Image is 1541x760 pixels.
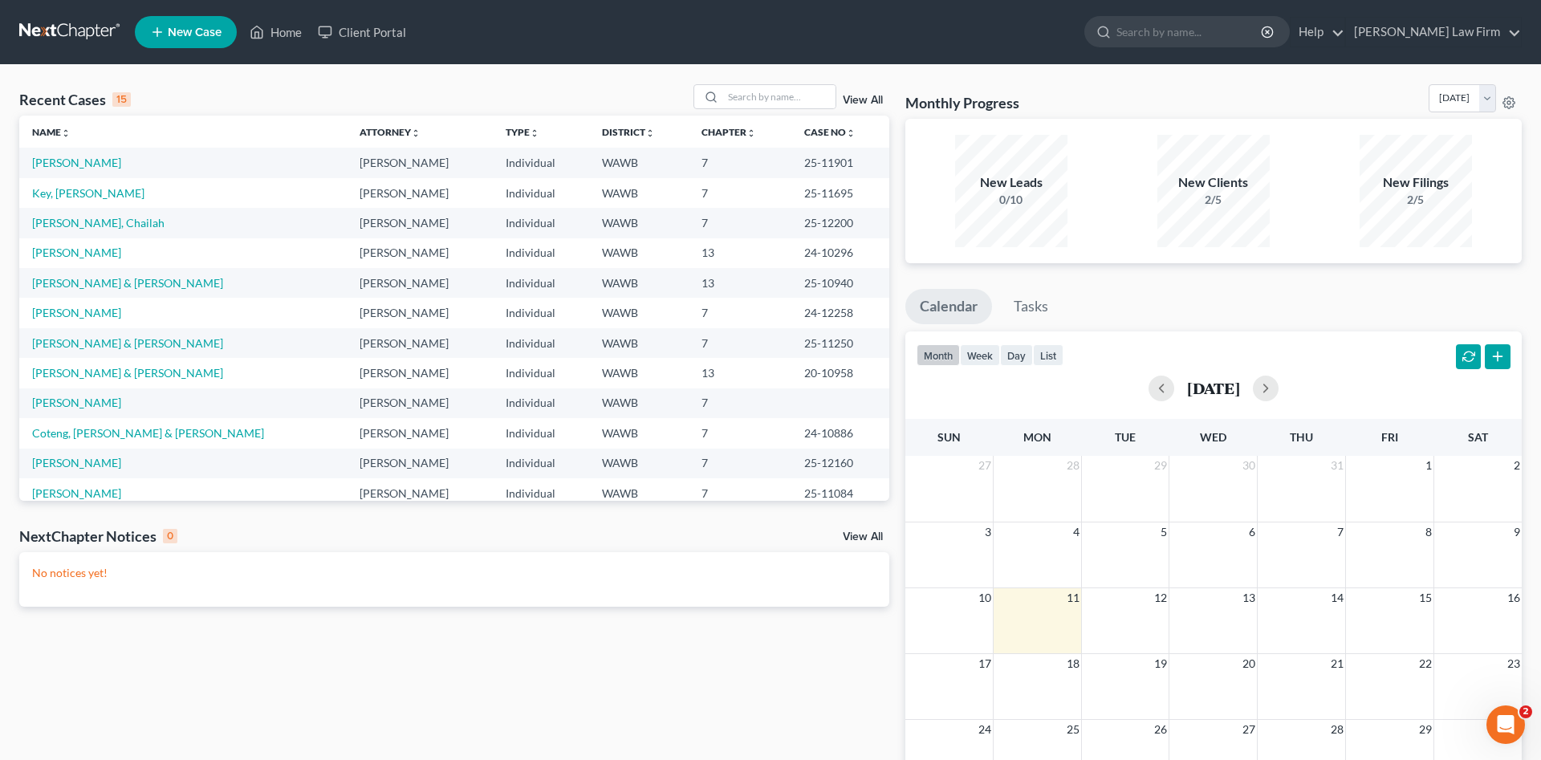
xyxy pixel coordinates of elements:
a: [PERSON_NAME] [32,396,121,409]
span: 18 [1065,654,1081,673]
a: Tasks [999,289,1063,324]
a: Districtunfold_more [602,126,655,138]
span: 10 [977,588,993,608]
h3: Monthly Progress [905,93,1019,112]
td: [PERSON_NAME] [347,148,493,177]
span: 3 [983,522,993,542]
td: Individual [493,388,589,418]
td: 7 [689,178,791,208]
div: 0 [163,529,177,543]
i: unfold_more [645,128,655,138]
td: 13 [689,358,791,388]
td: [PERSON_NAME] [347,268,493,298]
a: View All [843,531,883,543]
span: 4 [1071,522,1081,542]
td: Individual [493,478,589,508]
span: 13 [1241,588,1257,608]
h2: [DATE] [1187,380,1240,396]
td: Individual [493,238,589,268]
div: 15 [112,92,131,107]
div: 0/10 [955,192,1067,208]
td: Individual [493,208,589,238]
a: [PERSON_NAME] [32,156,121,169]
span: Sun [937,430,961,444]
span: 16 [1506,588,1522,608]
p: No notices yet! [32,565,876,581]
td: WAWB [589,328,689,358]
button: list [1033,344,1063,366]
a: Calendar [905,289,992,324]
span: 14 [1329,588,1345,608]
i: unfold_more [530,128,539,138]
td: Individual [493,358,589,388]
td: WAWB [589,358,689,388]
span: 27 [977,456,993,475]
a: Help [1291,18,1344,47]
td: 25-11695 [791,178,889,208]
a: Chapterunfold_more [701,126,756,138]
i: unfold_more [746,128,756,138]
a: View All [843,95,883,106]
div: New Leads [955,173,1067,192]
td: [PERSON_NAME] [347,178,493,208]
a: [PERSON_NAME] [32,246,121,259]
span: 25 [1065,720,1081,739]
span: 28 [1065,456,1081,475]
span: 26 [1153,720,1169,739]
a: [PERSON_NAME] & [PERSON_NAME] [32,366,223,380]
span: 29 [1153,456,1169,475]
span: Fri [1381,430,1398,444]
td: Individual [493,418,589,448]
div: New Clients [1157,173,1270,192]
span: 7 [1336,522,1345,542]
td: Individual [493,178,589,208]
td: Individual [493,268,589,298]
span: 27 [1241,720,1257,739]
td: 13 [689,238,791,268]
td: [PERSON_NAME] [347,358,493,388]
td: WAWB [589,298,689,327]
td: [PERSON_NAME] [347,388,493,418]
td: Individual [493,328,589,358]
td: [PERSON_NAME] [347,478,493,508]
span: 23 [1506,654,1522,673]
a: Key, [PERSON_NAME] [32,186,144,200]
span: 9 [1512,522,1522,542]
button: day [1000,344,1033,366]
span: Thu [1290,430,1313,444]
td: WAWB [589,238,689,268]
div: Recent Cases [19,90,131,109]
span: 6 [1247,522,1257,542]
input: Search by name... [1116,17,1263,47]
td: 25-11250 [791,328,889,358]
td: 24-12258 [791,298,889,327]
a: Coteng, [PERSON_NAME] & [PERSON_NAME] [32,426,264,440]
span: 1 [1424,456,1433,475]
iframe: Intercom live chat [1486,705,1525,744]
span: 12 [1153,588,1169,608]
a: [PERSON_NAME] [32,456,121,469]
i: unfold_more [411,128,421,138]
td: 25-10940 [791,268,889,298]
span: Sat [1468,430,1488,444]
div: 2/5 [1157,192,1270,208]
td: Individual [493,148,589,177]
span: Wed [1200,430,1226,444]
a: Client Portal [310,18,414,47]
td: 13 [689,268,791,298]
td: 25-12200 [791,208,889,238]
td: WAWB [589,478,689,508]
td: WAWB [589,178,689,208]
span: 2 [1519,705,1532,718]
a: Typeunfold_more [506,126,539,138]
td: 24-10296 [791,238,889,268]
a: [PERSON_NAME], Chailah [32,216,165,230]
td: 20-10958 [791,358,889,388]
td: 7 [689,328,791,358]
span: 2 [1512,456,1522,475]
i: unfold_more [61,128,71,138]
i: unfold_more [846,128,856,138]
td: 7 [689,148,791,177]
td: [PERSON_NAME] [347,238,493,268]
td: 7 [689,298,791,327]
